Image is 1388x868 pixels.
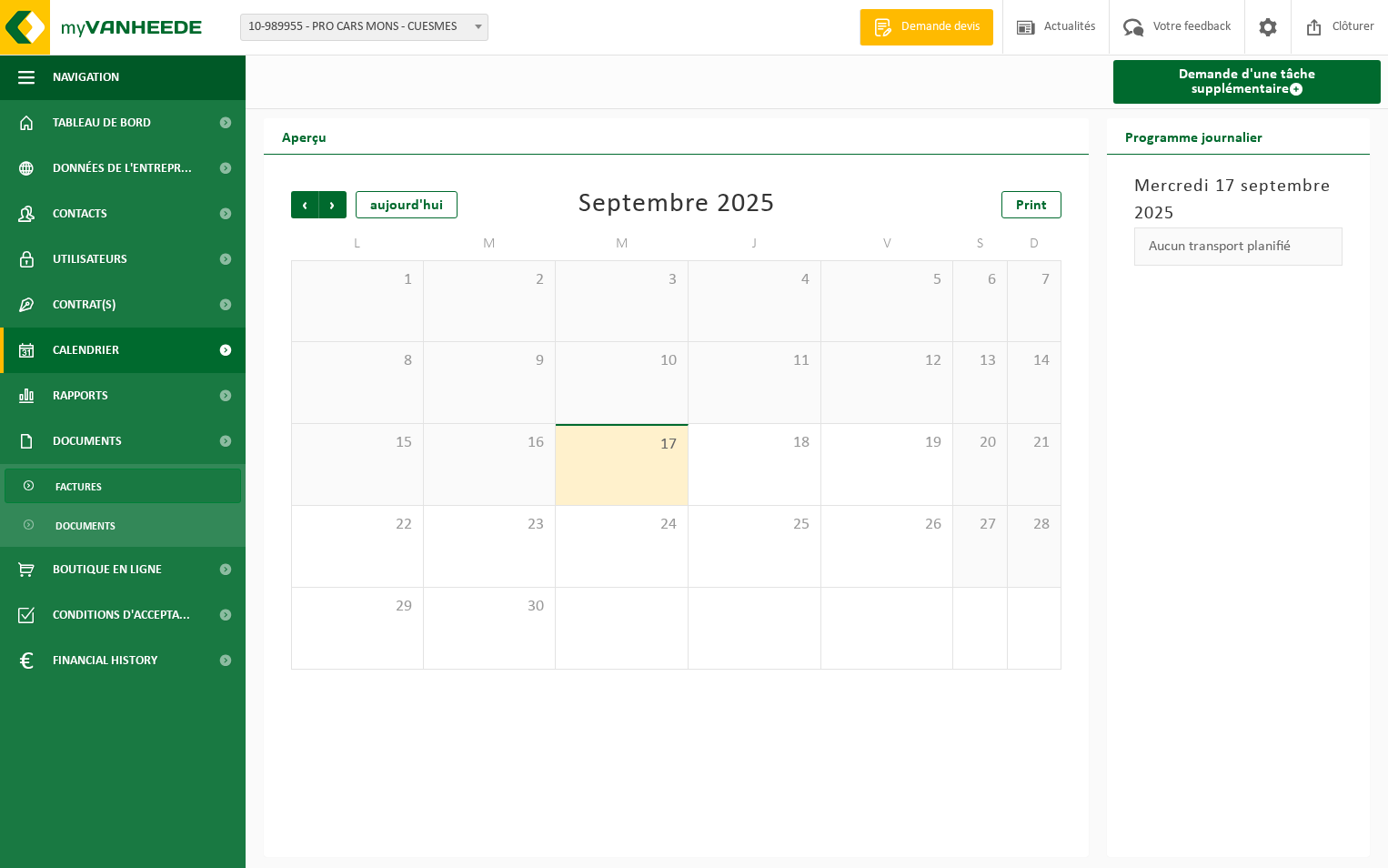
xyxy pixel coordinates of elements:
[698,433,811,453] span: 18
[1017,270,1051,290] span: 7
[565,351,679,371] span: 10
[291,191,318,218] span: Précédent
[830,433,944,453] span: 19
[1001,191,1061,218] a: Print
[962,515,997,535] span: 27
[962,270,997,290] span: 6
[53,638,157,683] span: Financial History
[301,270,414,290] span: 1
[1134,173,1343,227] h3: Mercredi 17 septembre 2025
[55,469,102,504] span: Factures
[5,469,241,503] a: Factures
[53,237,127,282] span: Utilisateurs
[53,282,116,328] span: Contrat(s)
[433,515,547,535] span: 23
[578,191,775,218] div: Septembre 2025
[53,191,107,237] span: Contacts
[240,14,488,41] span: 10-989955 - PRO CARS MONS - CUESMES
[53,328,119,373] span: Calendrier
[301,515,414,535] span: 22
[53,419,122,464] span: Documents
[1008,227,1061,260] td: D
[1107,118,1281,154] h2: Programme journalier
[433,270,547,290] span: 2
[53,547,162,592] span: Boutique en ligne
[301,433,414,453] span: 15
[565,435,679,455] span: 17
[698,270,811,290] span: 4
[1016,198,1047,213] span: Print
[53,100,151,146] span: Tableau de bord
[953,227,1007,260] td: S
[556,227,689,260] td: M
[53,55,119,100] span: Navigation
[53,146,192,191] span: Données de l'entrepr...
[689,227,821,260] td: J
[1113,60,1381,104] a: Demande d'une tâche supplémentaire
[433,433,547,453] span: 16
[433,351,547,371] span: 9
[356,191,458,218] div: aujourd'hui
[291,227,424,260] td: L
[698,515,811,535] span: 25
[897,18,984,36] span: Demande devis
[1017,433,1051,453] span: 21
[433,597,547,617] span: 30
[830,351,944,371] span: 12
[319,191,347,218] span: Suivant
[1134,227,1343,266] div: Aucun transport planifié
[241,15,488,40] span: 10-989955 - PRO CARS MONS - CUESMES
[830,515,944,535] span: 26
[53,592,190,638] span: Conditions d'accepta...
[424,227,557,260] td: M
[301,597,414,617] span: 29
[301,351,414,371] span: 8
[264,118,345,154] h2: Aperçu
[53,373,108,419] span: Rapports
[1017,515,1051,535] span: 28
[962,433,997,453] span: 20
[55,509,116,543] span: Documents
[962,351,997,371] span: 13
[860,9,993,45] a: Demande devis
[5,508,241,542] a: Documents
[565,270,679,290] span: 3
[565,515,679,535] span: 24
[830,270,944,290] span: 5
[698,351,811,371] span: 11
[821,227,954,260] td: V
[1017,351,1051,371] span: 14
